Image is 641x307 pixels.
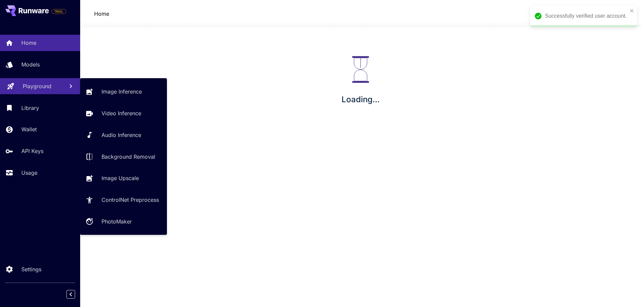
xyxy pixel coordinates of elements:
a: Audio Inference [80,127,167,143]
p: Home [21,39,36,47]
span: Add your payment card to enable full platform functionality. [51,7,66,15]
p: Background Removal [101,153,155,161]
p: Usage [21,169,37,177]
div: Successfully verified user account. [545,12,628,20]
a: ControlNet Preprocess [80,192,167,208]
button: Collapse sidebar [66,290,75,299]
a: Image Upscale [80,170,167,186]
p: Video Inference [101,109,141,117]
a: Image Inference [80,84,167,100]
p: ControlNet Preprocess [101,196,159,204]
p: Image Inference [101,88,142,96]
p: Library [21,104,39,112]
p: Playground [23,82,51,90]
p: Wallet [21,125,37,133]
div: Collapse sidebar [71,288,80,300]
nav: breadcrumb [94,10,109,18]
button: close [630,8,634,13]
p: Loading... [342,94,380,106]
a: PhotoMaker [80,213,167,230]
p: Audio Inference [101,131,141,139]
a: Background Removal [80,148,167,165]
p: Settings [21,265,41,273]
p: Home [94,10,109,18]
span: TRIAL [52,9,66,14]
p: API Keys [21,147,43,155]
p: PhotoMaker [101,217,132,225]
p: Models [21,60,40,68]
p: Image Upscale [101,174,139,182]
a: Video Inference [80,105,167,122]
